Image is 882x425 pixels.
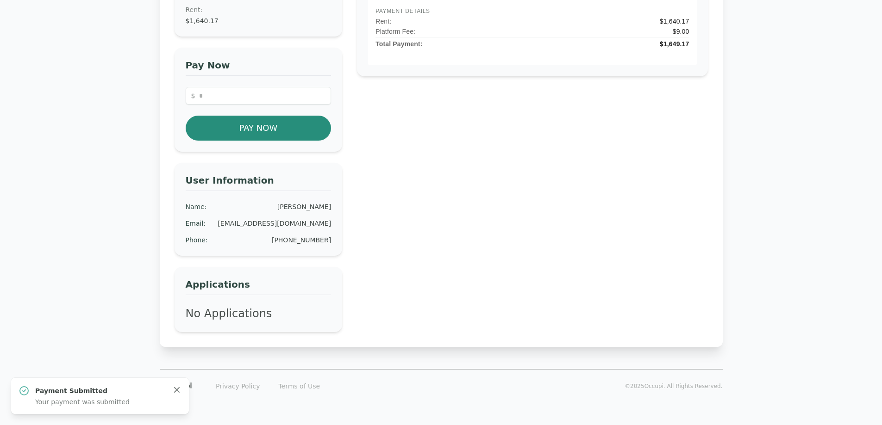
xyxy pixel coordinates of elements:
div: Email : [186,219,206,228]
p: Platform Fee: [375,27,415,36]
p: $1,640.17 [660,17,689,26]
div: [EMAIL_ADDRESS][DOMAIN_NAME] [218,219,331,228]
dt: Rent : [186,5,332,14]
p: $1,649.17 [660,39,689,49]
h3: Pay Now [186,59,332,76]
p: No Applications [186,306,332,321]
a: Terms of Use [273,379,325,394]
p: © 2025 Occupi. All Rights Reserved. [625,382,722,390]
a: Privacy Policy [210,379,265,394]
p: Your payment was submitted [35,397,165,407]
div: Phone : [186,235,208,245]
p: Payment Submitted [35,386,165,395]
p: $9.00 [673,27,689,36]
p: Total Payment: [375,39,422,49]
h3: User Information [186,174,332,191]
div: Name : [186,202,207,211]
dd: $1,640.17 [186,16,332,25]
button: Pay Now [186,116,332,141]
p: Rent : [375,17,391,26]
div: [PERSON_NAME] [277,202,331,211]
h3: Applications [186,278,332,295]
span: PAYMENT DETAILS [375,7,689,15]
div: [PHONE_NUMBER] [272,235,331,245]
